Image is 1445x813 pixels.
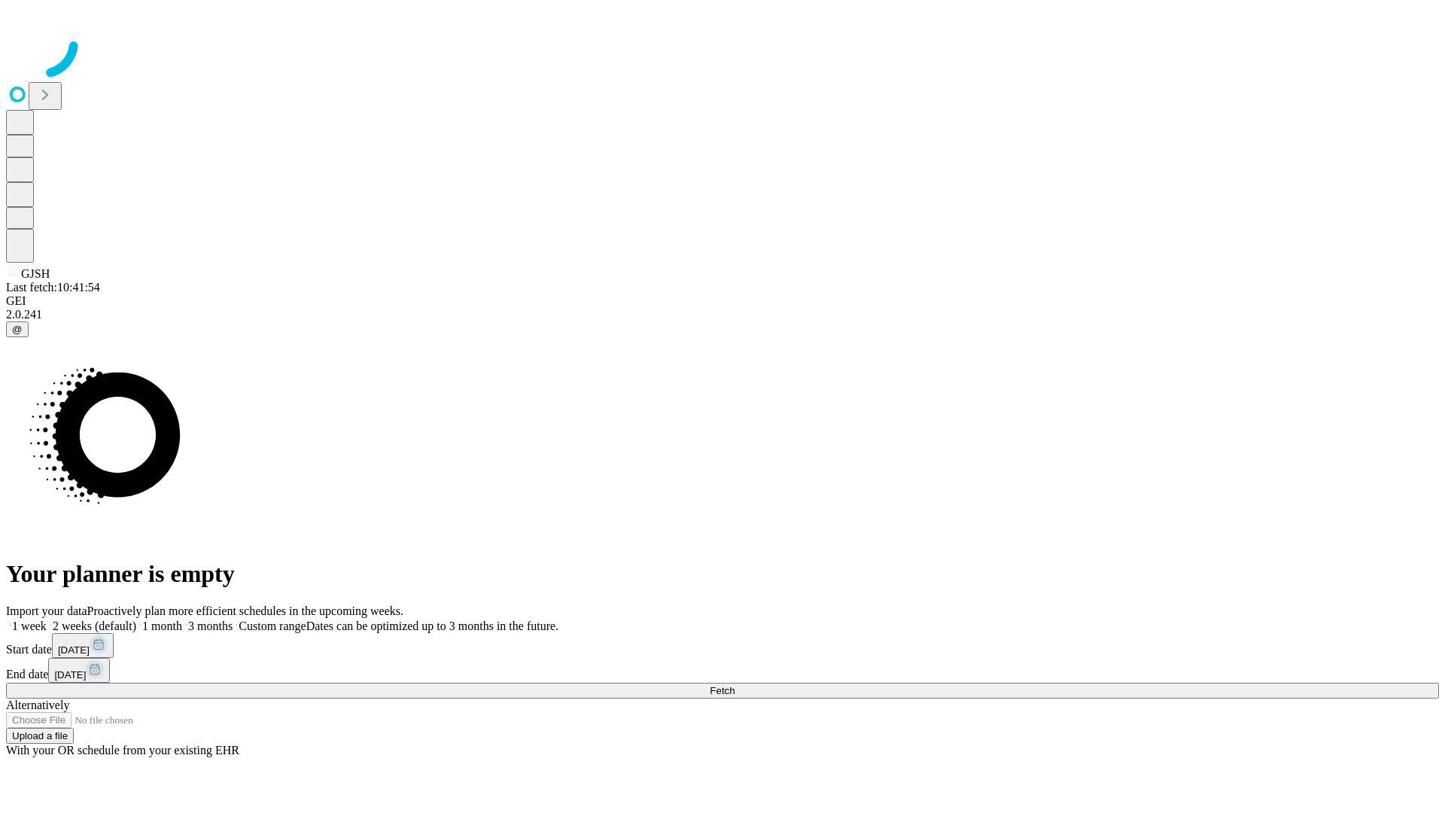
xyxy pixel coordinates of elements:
[306,620,558,632] span: Dates can be optimized up to 3 months in the future.
[54,669,86,681] span: [DATE]
[6,560,1439,588] h1: Your planner is empty
[6,728,74,744] button: Upload a file
[6,281,100,294] span: Last fetch: 10:41:54
[12,620,47,632] span: 1 week
[6,294,1439,308] div: GEI
[6,604,87,617] span: Import your data
[21,267,50,280] span: GJSH
[53,620,136,632] span: 2 weeks (default)
[12,324,23,335] span: @
[239,620,306,632] span: Custom range
[6,744,239,757] span: With your OR schedule from your existing EHR
[188,620,233,632] span: 3 months
[710,685,735,696] span: Fetch
[6,321,29,337] button: @
[6,658,1439,683] div: End date
[142,620,182,632] span: 1 month
[6,699,69,711] span: Alternatively
[48,658,110,683] button: [DATE]
[6,683,1439,699] button: Fetch
[87,604,403,617] span: Proactively plan more efficient schedules in the upcoming weeks.
[52,633,114,658] button: [DATE]
[6,308,1439,321] div: 2.0.241
[6,633,1439,658] div: Start date
[58,644,90,656] span: [DATE]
